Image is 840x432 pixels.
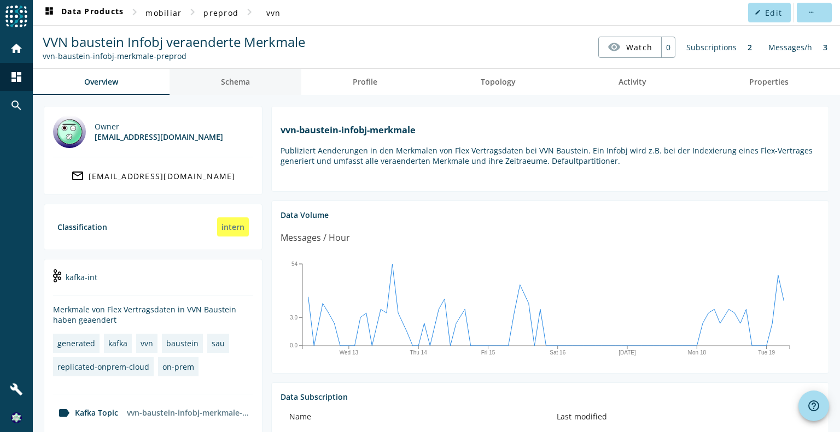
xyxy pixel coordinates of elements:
[141,3,186,22] button: mobiliar
[608,40,621,54] mat-icon: visibility
[281,231,350,245] div: Messages / Hour
[166,338,199,348] div: baustein
[53,304,253,325] div: Merkmale von Flex Vertragsdaten in VVN Baustein haben geaendert
[53,406,118,419] div: Kafka Topic
[145,8,182,18] span: mobiliar
[748,3,791,22] button: Edit
[281,124,820,136] h1: vvn-baustein-infobj-merkmale
[749,78,789,86] span: Properties
[763,37,818,58] div: Messages/h
[661,37,675,57] div: 0
[71,169,84,182] mat-icon: mail_outline
[266,8,281,18] span: vvn
[11,412,22,423] img: 9fbeb066b12f66698d16899ab6b858f3
[281,210,820,220] div: Data Volume
[758,350,775,356] text: Tue 19
[38,3,128,22] button: Data Products
[57,338,95,348] div: generated
[243,5,256,19] mat-icon: chevron_right
[43,33,305,51] span: VVN baustein Infobj veraenderte Merkmale
[10,42,23,55] mat-icon: home
[199,3,243,22] button: preprod
[681,37,742,58] div: Subscriptions
[626,38,652,57] span: Watch
[95,121,223,132] div: Owner
[203,8,238,18] span: preprod
[53,269,61,282] img: kafka-int
[481,350,495,356] text: Fri 15
[256,3,291,22] button: vvn
[599,37,661,57] button: Watch
[481,78,516,86] span: Topology
[10,99,23,112] mat-icon: search
[128,5,141,19] mat-icon: chevron_right
[5,5,27,27] img: spoud-logo.svg
[353,78,377,86] span: Profile
[162,362,194,372] div: on-prem
[10,383,23,396] mat-icon: build
[43,6,56,19] mat-icon: dashboard
[765,8,782,18] span: Edit
[688,350,707,356] text: Mon 18
[186,5,199,19] mat-icon: chevron_right
[89,171,236,181] div: [EMAIL_ADDRESS][DOMAIN_NAME]
[10,70,23,84] mat-icon: dashboard
[755,9,761,15] mat-icon: edit
[95,132,223,142] div: [EMAIL_ADDRESS][DOMAIN_NAME]
[53,115,86,148] img: sauron@mobi.ch
[57,362,149,372] div: replicated-onprem-cloud
[291,261,298,267] text: 54
[122,403,253,422] div: vvn-baustein-infobj-merkmale-preprod
[57,222,107,232] div: Classification
[410,350,428,356] text: Thu 14
[619,350,636,356] text: [DATE]
[108,338,127,348] div: kafka
[212,338,225,348] div: sau
[290,342,297,348] text: 0.0
[340,350,359,356] text: Wed 13
[141,338,153,348] div: vvn
[619,78,646,86] span: Activity
[84,78,118,86] span: Overview
[818,37,833,58] div: 3
[57,406,71,419] mat-icon: label
[53,268,253,295] div: kafka-int
[217,217,249,236] div: intern
[281,392,820,402] div: Data Subscription
[290,315,297,321] text: 3.0
[43,6,124,19] span: Data Products
[221,78,250,86] span: Schema
[742,37,757,58] div: 2
[550,350,565,356] text: Sat 16
[281,145,820,166] p: Publiziert Aenderungen in den Merkmalen von Flex Vertragsdaten bei VVN Baustein. Ein Infobj wird ...
[807,399,820,412] mat-icon: help_outline
[53,166,253,186] a: [EMAIL_ADDRESS][DOMAIN_NAME]
[808,9,814,15] mat-icon: more_horiz
[43,51,305,61] div: Kafka Topic: vvn-baustein-infobj-merkmale-preprod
